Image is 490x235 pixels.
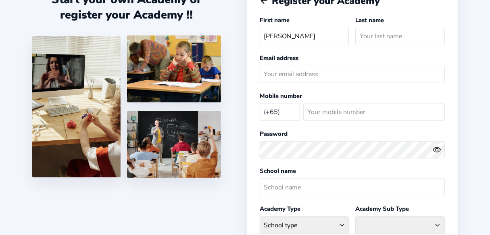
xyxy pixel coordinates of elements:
label: Academy Type [260,205,300,213]
input: Your first name [260,28,349,45]
ion-icon: eye outline [433,146,441,154]
label: Mobile number [260,92,302,100]
label: Last name [355,16,384,24]
label: First name [260,16,290,24]
input: Your email address [260,66,445,83]
label: School name [260,167,296,175]
img: 5.png [127,111,221,178]
label: Email address [260,54,298,62]
input: Your mobile number [303,104,445,121]
label: Academy Sub Type [355,205,409,213]
input: School name [260,179,445,196]
input: Your last name [355,28,445,45]
label: Password [260,130,288,138]
button: eye outlineeye off outline [433,146,445,154]
img: 4.png [127,35,221,102]
img: 1.jpg [32,36,121,177]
